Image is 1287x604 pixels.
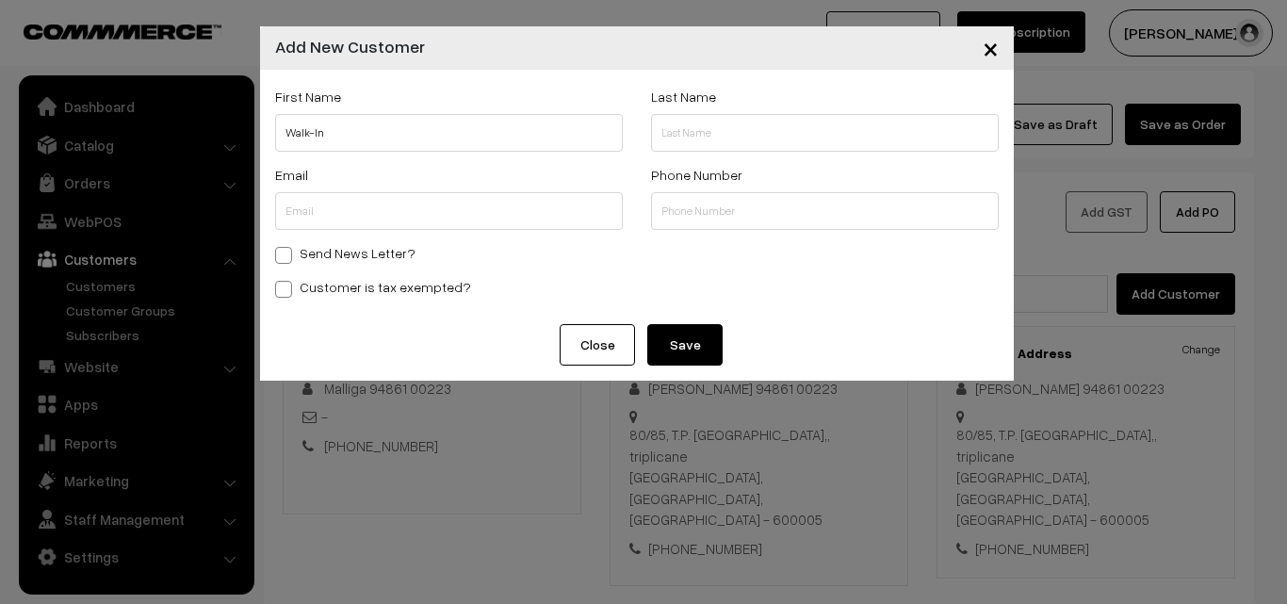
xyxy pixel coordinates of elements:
input: Email [275,192,623,230]
input: Last Name [651,114,999,152]
label: Customer is tax exempted? [275,277,471,297]
button: Close [968,19,1014,77]
label: First Name [275,87,341,106]
h4: Add New Customer [275,34,425,59]
label: Send News Letter? [275,243,415,263]
button: Close [560,324,635,366]
input: First Name [275,114,623,152]
label: Email [275,165,308,185]
input: Phone Number [651,192,999,230]
label: Last Name [651,87,716,106]
label: Phone Number [651,165,742,185]
span: × [983,30,999,65]
button: Save [647,324,723,366]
